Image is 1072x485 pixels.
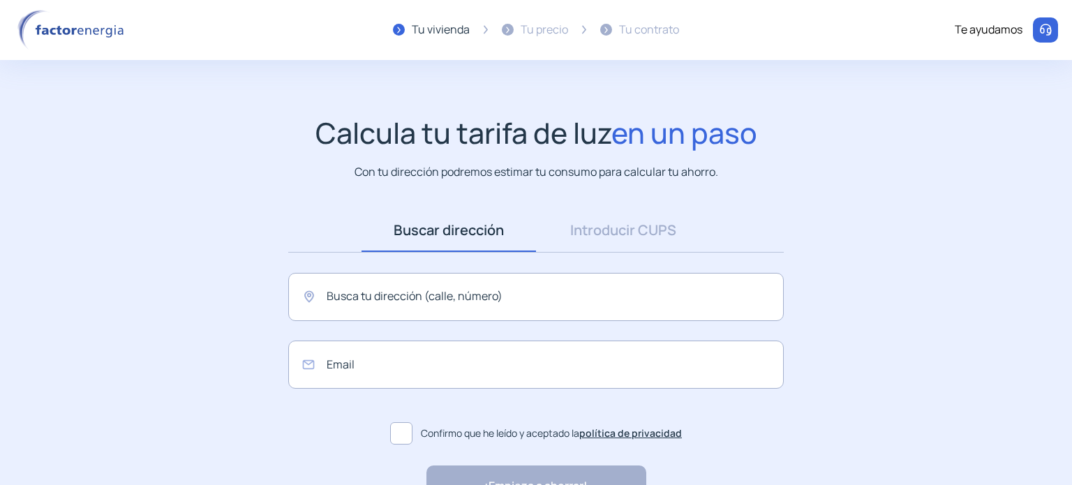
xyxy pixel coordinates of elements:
[579,426,682,440] a: política de privacidad
[955,21,1022,39] div: Te ayudamos
[14,10,133,50] img: logo factor
[536,209,710,252] a: Introducir CUPS
[421,426,682,441] span: Confirmo que he leído y aceptado la
[355,163,718,181] p: Con tu dirección podremos estimar tu consumo para calcular tu ahorro.
[362,209,536,252] a: Buscar dirección
[1038,23,1052,37] img: llamar
[521,21,568,39] div: Tu precio
[315,116,757,150] h1: Calcula tu tarifa de luz
[611,113,757,152] span: en un paso
[619,21,679,39] div: Tu contrato
[412,21,470,39] div: Tu vivienda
